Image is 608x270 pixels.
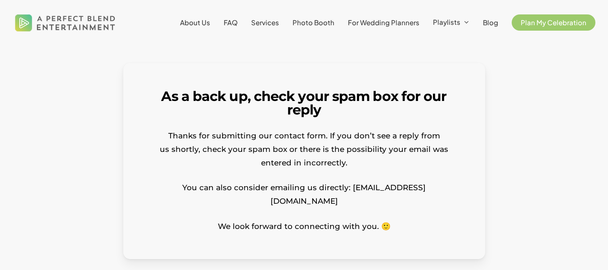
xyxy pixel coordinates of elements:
[512,19,595,26] a: Plan My Celebration
[224,18,238,27] span: FAQ
[180,18,210,27] span: About Us
[521,18,586,27] span: Plan My Celebration
[251,18,279,27] span: Services
[483,18,498,27] span: Blog
[13,6,118,39] img: A Perfect Blend Entertainment
[149,181,459,220] p: You can also consider emailing us directly: [EMAIL_ADDRESS][DOMAIN_NAME]
[293,19,334,26] a: Photo Booth
[149,220,459,233] p: We look forward to connecting with you. 🙂
[293,18,334,27] span: Photo Booth
[433,18,469,27] a: Playlists
[149,129,459,181] p: Thanks for submitting our contact form. If you don’t see a reply from us shortly, check your spam...
[483,19,498,26] a: Blog
[348,19,419,26] a: For Wedding Planners
[224,19,238,26] a: FAQ
[348,18,419,27] span: For Wedding Planners
[180,19,210,26] a: About Us
[251,19,279,26] a: Services
[433,18,460,26] span: Playlists
[149,90,459,117] h1: As a back up, check your spam box for our reply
